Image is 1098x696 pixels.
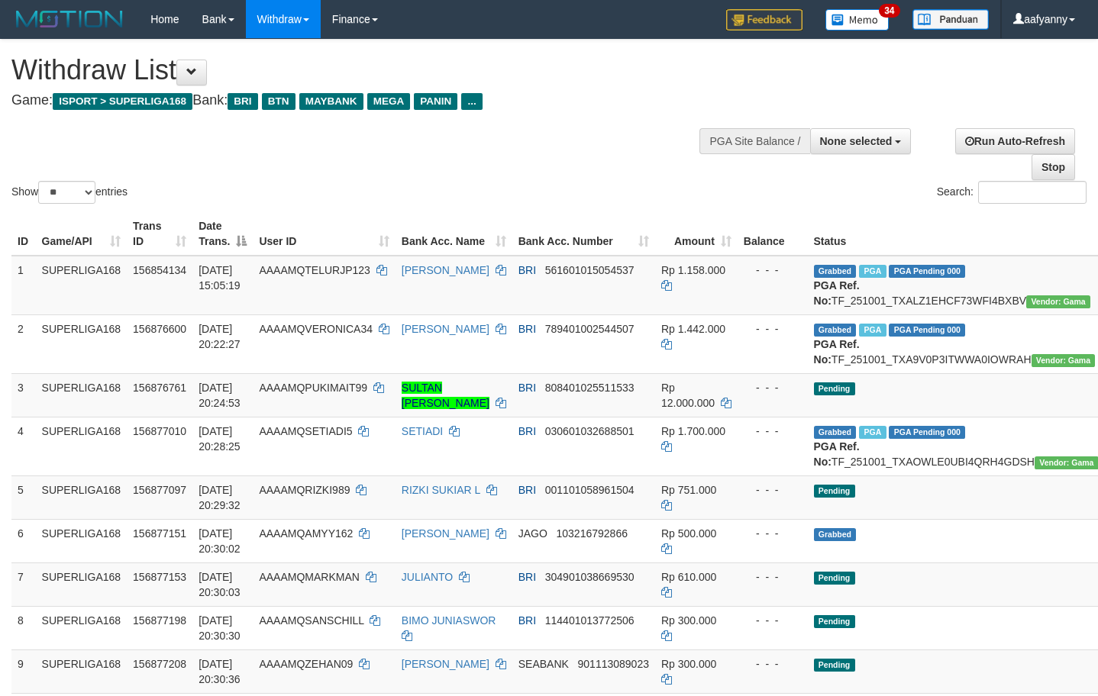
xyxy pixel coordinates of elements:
[518,658,569,670] span: SEABANK
[259,484,350,496] span: AAAAMQRIZKI989
[36,649,128,693] td: SUPERLIGA168
[814,265,857,278] span: Grabbed
[859,324,886,337] span: Marked by aafsengchandara
[11,256,36,315] td: 1
[512,212,655,256] th: Bank Acc. Number: activate to sort column ascending
[199,382,241,409] span: [DATE] 20:24:53
[133,658,186,670] span: 156877208
[133,323,186,335] span: 156876600
[11,314,36,373] td: 2
[814,279,860,307] b: PGA Ref. No:
[744,263,802,278] div: - - -
[518,382,536,394] span: BRI
[259,264,370,276] span: AAAAMQTELURJP123
[299,93,363,110] span: MAYBANK
[199,323,241,350] span: [DATE] 20:22:27
[36,212,128,256] th: Game/API: activate to sort column ascending
[518,571,536,583] span: BRI
[133,614,186,627] span: 156877198
[259,658,353,670] span: AAAAMQZEHAN09
[133,425,186,437] span: 156877010
[825,9,890,31] img: Button%20Memo.svg
[1032,154,1075,180] a: Stop
[578,658,649,670] span: Copy 901113089023 to clipboard
[259,527,353,540] span: AAAAMQAMYY162
[518,527,547,540] span: JAGO
[199,527,241,555] span: [DATE] 20:30:02
[661,527,716,540] span: Rp 500.000
[11,8,128,31] img: MOTION_logo.png
[11,649,36,693] td: 9
[889,265,965,278] span: PGA Pending
[814,615,855,628] span: Pending
[545,264,635,276] span: Copy 561601015054537 to clipboard
[744,569,802,585] div: - - -
[661,264,725,276] span: Rp 1.158.000
[11,212,36,256] th: ID
[810,128,912,154] button: None selected
[661,614,716,627] span: Rp 300.000
[814,324,857,337] span: Grabbed
[133,382,186,394] span: 156876761
[661,658,716,670] span: Rp 300.000
[11,93,717,108] h4: Game: Bank:
[744,380,802,395] div: - - -
[814,659,855,672] span: Pending
[259,425,352,437] span: AAAAMQSETIADI5
[518,614,536,627] span: BRI
[661,571,716,583] span: Rp 610.000
[38,181,95,204] select: Showentries
[518,484,536,496] span: BRI
[518,323,536,335] span: BRI
[545,382,635,394] span: Copy 808401025511533 to clipboard
[36,475,128,519] td: SUPERLIGA168
[661,425,725,437] span: Rp 1.700.000
[937,181,1087,204] label: Search:
[699,128,809,154] div: PGA Site Balance /
[879,4,899,18] span: 34
[744,482,802,498] div: - - -
[414,93,457,110] span: PANIN
[36,256,128,315] td: SUPERLIGA168
[199,484,241,511] span: [DATE] 20:29:32
[518,264,536,276] span: BRI
[133,484,186,496] span: 156877097
[11,55,717,85] h1: Withdraw List
[744,321,802,337] div: - - -
[402,527,489,540] a: [PERSON_NAME]
[545,425,635,437] span: Copy 030601032688501 to clipboard
[955,128,1075,154] a: Run Auto-Refresh
[36,314,128,373] td: SUPERLIGA168
[199,264,241,292] span: [DATE] 15:05:19
[889,324,965,337] span: PGA Pending
[744,424,802,439] div: - - -
[259,614,363,627] span: AAAAMQSANSCHILL
[199,571,241,598] span: [DATE] 20:30:03
[744,656,802,672] div: - - -
[889,426,965,439] span: PGA Pending
[557,527,628,540] span: Copy 103216792866 to clipboard
[402,425,443,437] a: SETIADI
[11,181,128,204] label: Show entries
[36,606,128,649] td: SUPERLIGA168
[814,338,860,366] b: PGA Ref. No:
[661,382,715,409] span: Rp 12.000.000
[661,484,716,496] span: Rp 751.000
[127,212,192,256] th: Trans ID: activate to sort column ascending
[11,562,36,606] td: 7
[199,658,241,685] span: [DATE] 20:30:36
[461,93,482,110] span: ...
[402,614,496,627] a: BIMO JUNIASWOR
[661,323,725,335] span: Rp 1.442.000
[859,426,886,439] span: Marked by aafsengchandara
[744,613,802,628] div: - - -
[11,417,36,475] td: 4
[253,212,395,256] th: User ID: activate to sort column ascending
[199,614,241,642] span: [DATE] 20:30:30
[402,323,489,335] a: [PERSON_NAME]
[396,212,512,256] th: Bank Acc. Name: activate to sort column ascending
[262,93,295,110] span: BTN
[738,212,808,256] th: Balance
[402,484,480,496] a: RIZKI SUKIAR L
[655,212,738,256] th: Amount: activate to sort column ascending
